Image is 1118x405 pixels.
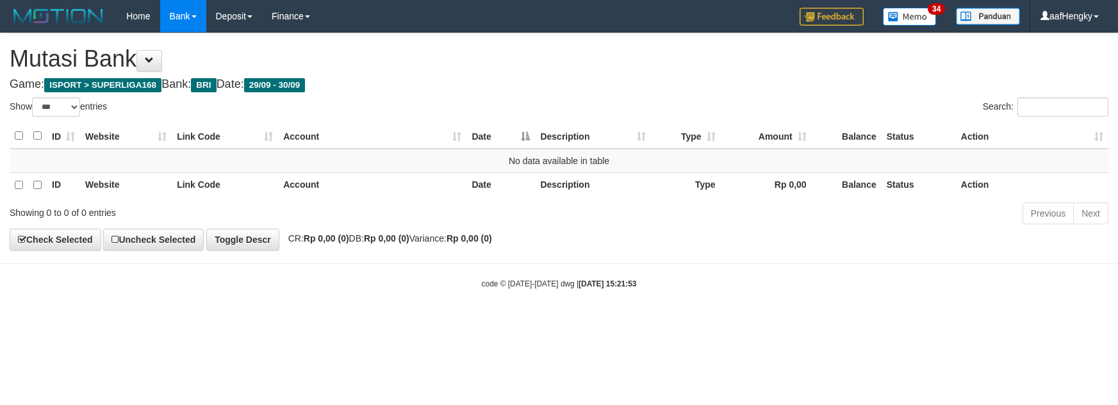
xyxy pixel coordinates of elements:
[304,233,349,244] strong: Rp 0,00 (0)
[466,172,535,197] th: Date
[206,229,279,251] a: Toggle Descr
[721,172,812,197] th: Rp 0,00
[80,172,172,197] th: Website
[44,78,161,92] span: ISPORT > SUPERLIGA168
[956,124,1108,149] th: Action: activate to sort column ascending
[10,78,1108,91] h4: Game: Bank: Date:
[10,201,456,219] div: Showing 0 to 0 of 0 entries
[535,172,650,197] th: Description
[364,233,409,244] strong: Rp 0,00 (0)
[10,6,107,26] img: MOTION_logo.png
[466,124,535,149] th: Date: activate to sort column descending
[278,172,466,197] th: Account
[956,172,1108,197] th: Action
[103,229,204,251] a: Uncheck Selected
[10,229,101,251] a: Check Selected
[447,233,492,244] strong: Rp 0,00 (0)
[579,279,636,288] strong: [DATE] 15:21:53
[278,124,466,149] th: Account: activate to sort column ascending
[282,233,492,244] span: CR: DB: Variance:
[1023,202,1074,224] a: Previous
[172,124,278,149] th: Link Code: activate to sort column ascending
[47,172,80,197] th: ID
[482,279,637,288] small: code © [DATE]-[DATE] dwg |
[80,124,172,149] th: Website: activate to sort column ascending
[244,78,306,92] span: 29/09 - 30/09
[10,46,1108,72] h1: Mutasi Bank
[10,149,1108,173] td: No data available in table
[10,97,107,117] label: Show entries
[956,8,1020,25] img: panduan.png
[32,97,80,117] select: Showentries
[651,124,721,149] th: Type: activate to sort column ascending
[883,8,937,26] img: Button%20Memo.svg
[1073,202,1108,224] a: Next
[882,172,956,197] th: Status
[191,78,216,92] span: BRI
[800,8,864,26] img: Feedback.jpg
[812,172,882,197] th: Balance
[47,124,80,149] th: ID: activate to sort column ascending
[983,97,1108,117] label: Search:
[812,124,882,149] th: Balance
[535,124,650,149] th: Description: activate to sort column ascending
[651,172,721,197] th: Type
[928,3,945,15] span: 34
[882,124,956,149] th: Status
[172,172,278,197] th: Link Code
[1017,97,1108,117] input: Search:
[721,124,812,149] th: Amount: activate to sort column ascending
